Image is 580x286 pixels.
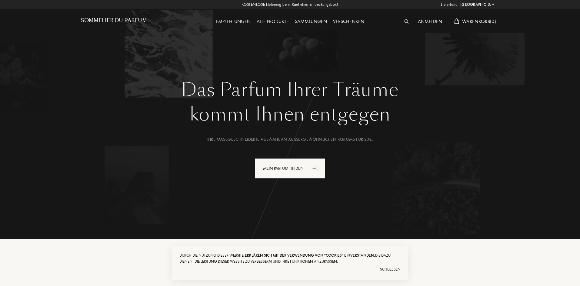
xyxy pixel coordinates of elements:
[330,18,367,26] div: Verschenken
[85,136,495,143] div: Ihre maßgeschneiderte Auswahl an außergewöhnlichen Parfums für 20€.
[245,253,375,258] span: erklären sich mit der Verwendung von "Cookies" einverstanden,
[81,18,147,26] a: Sommelier du Parfum
[330,18,367,25] a: Verschenken
[415,18,445,26] div: Anmelden
[250,158,330,179] a: Mein Parfum findenanimation
[454,18,459,24] img: cart_white.svg
[404,19,409,24] img: search_icn_white.svg
[85,101,495,128] div: kommt Ihnen entgegen
[310,162,322,174] div: animation
[462,18,496,25] span: Warenkorb ( 0 )
[81,18,147,23] h1: Sommelier du Parfum
[213,18,254,26] div: Empfehlungen
[292,18,330,25] a: Sammlungen
[179,252,401,265] div: Durch die Nutzung dieser Website, die dazu dienen, die Leistung dieser Website zu verbessern und ...
[254,18,292,26] div: Alle Produkte
[254,18,292,25] a: Alle Produkte
[85,79,495,101] h1: Das Parfum Ihrer Träume
[441,2,459,8] span: Lieferland:
[179,265,401,274] div: Schließen
[213,18,254,25] a: Empfehlungen
[255,158,325,179] div: Mein Parfum finden
[415,18,445,25] a: Anmelden
[292,18,330,26] div: Sammlungen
